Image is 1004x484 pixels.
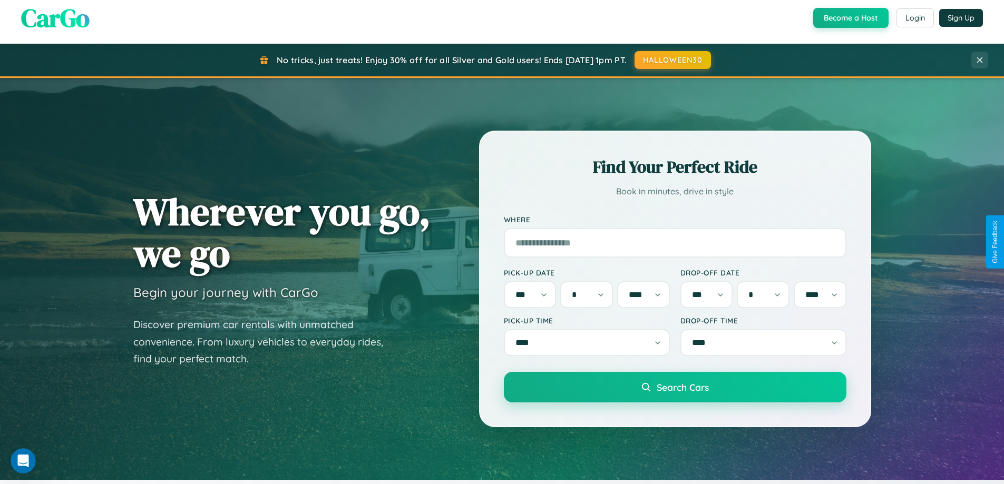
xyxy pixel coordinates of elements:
button: HALLOWEEN30 [635,51,711,69]
h3: Begin your journey with CarGo [133,284,318,300]
button: Sign Up [939,9,983,27]
label: Pick-up Time [504,316,670,325]
h2: Find Your Perfect Ride [504,155,846,179]
span: Search Cars [657,381,709,393]
p: Book in minutes, drive in style [504,184,846,199]
button: Become a Host [813,8,889,28]
span: CarGo [21,1,90,35]
h1: Wherever you go, we go [133,191,431,274]
label: Pick-up Date [504,268,670,277]
span: No tricks, just treats! Enjoy 30% off for all Silver and Gold users! Ends [DATE] 1pm PT. [277,55,627,65]
p: Discover premium car rentals with unmatched convenience. From luxury vehicles to everyday rides, ... [133,316,397,368]
label: Where [504,215,846,224]
div: Give Feedback [991,221,999,263]
label: Drop-off Date [680,268,846,277]
label: Drop-off Time [680,316,846,325]
button: Search Cars [504,372,846,402]
iframe: Intercom live chat [11,448,36,473]
button: Login [896,8,934,27]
